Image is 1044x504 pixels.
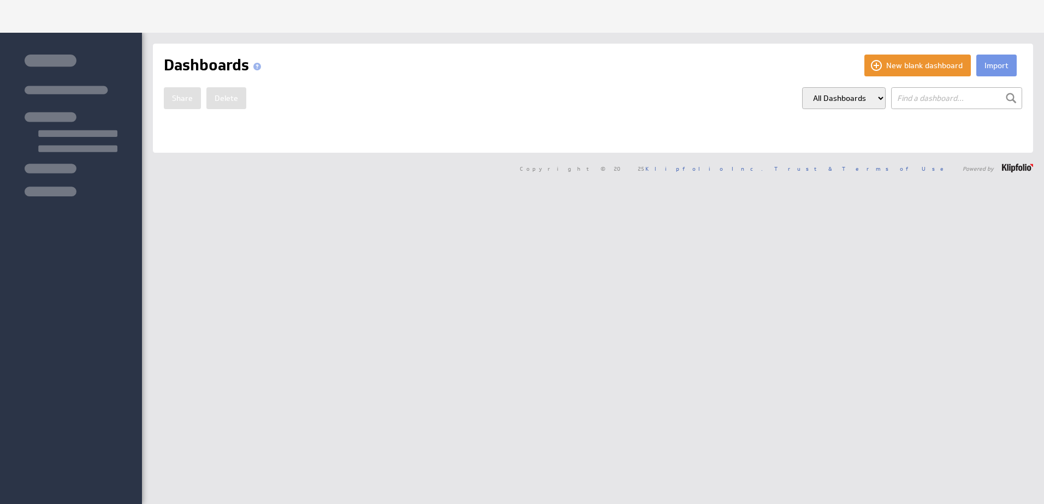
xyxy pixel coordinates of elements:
button: Delete [206,87,246,109]
button: Share [164,87,201,109]
img: skeleton-sidenav.svg [25,55,117,196]
input: Find a dashboard... [891,87,1022,109]
button: New blank dashboard [864,55,971,76]
a: Klipfolio Inc. [645,165,763,172]
span: Copyright © 2025 [520,166,763,171]
span: Powered by [963,166,994,171]
button: Import [976,55,1017,76]
h1: Dashboards [164,55,265,76]
a: Trust & Terms of Use [774,165,951,172]
img: logo-footer.png [1002,164,1033,172]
